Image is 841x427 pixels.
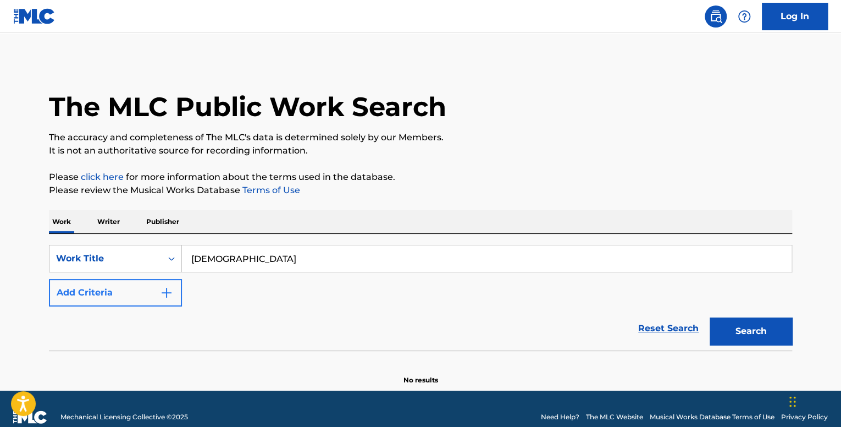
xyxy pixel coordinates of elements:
a: The MLC Website [586,412,643,422]
a: Public Search [705,6,727,28]
h1: The MLC Public Work Search [49,90,446,123]
img: logo [13,410,47,424]
form: Search Form [49,245,792,351]
p: Writer [94,210,123,233]
p: Please for more information about the terms used in the database. [49,171,792,184]
a: Privacy Policy [781,412,828,422]
p: Please review the Musical Works Database [49,184,792,197]
div: Help [733,6,755,28]
img: 9d2ae6d4665cec9f34b9.svg [160,286,173,299]
a: Musical Works Database Terms of Use [650,412,774,422]
div: Work Title [56,252,155,265]
a: click here [81,172,124,182]
button: Add Criteria [49,279,182,306]
a: Log In [762,3,828,30]
a: Terms of Use [240,185,300,195]
p: Work [49,210,74,233]
p: Publisher [143,210,182,233]
button: Search [710,317,792,345]
a: Reset Search [633,316,704,341]
a: Need Help? [541,412,579,422]
img: MLC Logo [13,8,56,24]
img: search [709,10,722,23]
p: The accuracy and completeness of The MLC's data is determined solely by our Members. [49,131,792,144]
img: help [738,10,751,23]
div: Drag [789,385,796,418]
p: No results [403,362,438,385]
p: It is not an authoritative source for recording information. [49,144,792,157]
span: Mechanical Licensing Collective © 2025 [60,412,188,422]
iframe: Chat Widget [786,374,841,427]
